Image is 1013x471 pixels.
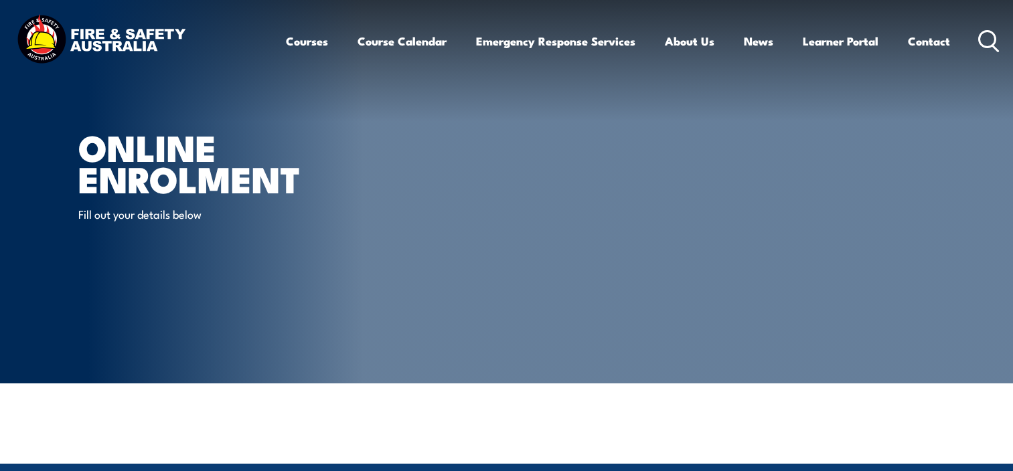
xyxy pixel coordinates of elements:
a: Contact [908,23,950,59]
a: Course Calendar [358,23,447,59]
h1: Online Enrolment [78,131,409,193]
a: News [744,23,773,59]
a: Learner Portal [803,23,878,59]
p: Fill out your details below [78,206,323,221]
a: About Us [665,23,714,59]
a: Courses [286,23,328,59]
a: Emergency Response Services [476,23,635,59]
